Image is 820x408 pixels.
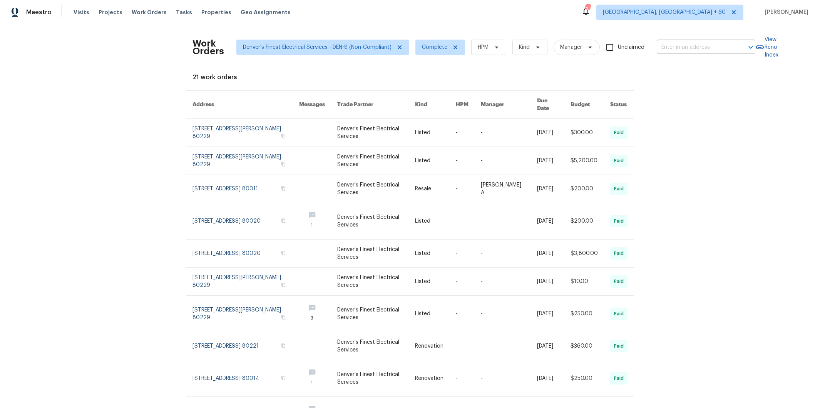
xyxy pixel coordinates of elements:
[243,43,392,51] span: Denver's Finest Electrical Services - DEN-S (Non-Compliant)
[450,175,475,203] td: -
[475,203,531,240] td: -
[409,175,450,203] td: Resale
[409,360,450,397] td: Renovation
[409,91,450,119] th: Kind
[409,296,450,332] td: Listed
[450,360,475,397] td: -
[475,175,531,203] td: [PERSON_NAME] A
[331,360,409,397] td: Denver's Finest Electrical Services
[280,342,287,349] button: Copy Address
[186,91,293,119] th: Address
[293,91,331,119] th: Messages
[475,240,531,268] td: -
[450,91,475,119] th: HPM
[331,332,409,360] td: Denver's Finest Electrical Services
[280,161,287,168] button: Copy Address
[755,36,778,59] a: View Reno Index
[280,281,287,288] button: Copy Address
[585,5,591,12] div: 436
[280,375,287,381] button: Copy Address
[280,217,287,224] button: Copy Address
[560,43,582,51] span: Manager
[201,8,231,16] span: Properties
[331,240,409,268] td: Denver's Finest Electrical Services
[331,203,409,240] td: Denver's Finest Electrical Services
[280,133,287,140] button: Copy Address
[331,268,409,296] td: Denver's Finest Electrical Services
[331,91,409,119] th: Trade Partner
[519,43,530,51] span: Kind
[478,43,489,51] span: HPM
[603,8,726,16] span: [GEOGRAPHIC_DATA], [GEOGRAPHIC_DATA] + 60
[409,203,450,240] td: Listed
[331,175,409,203] td: Denver's Finest Electrical Services
[657,42,734,53] input: Enter in an address
[422,43,447,51] span: Complete
[475,268,531,296] td: -
[450,203,475,240] td: -
[241,8,291,16] span: Geo Assignments
[409,240,450,268] td: Listed
[99,8,122,16] span: Projects
[475,147,531,175] td: -
[280,250,287,256] button: Copy Address
[409,332,450,360] td: Renovation
[450,296,475,332] td: -
[450,332,475,360] td: -
[176,10,192,15] span: Tasks
[74,8,89,16] span: Visits
[475,91,531,119] th: Manager
[280,314,287,321] button: Copy Address
[280,185,287,192] button: Copy Address
[132,8,167,16] span: Work Orders
[762,8,808,16] span: [PERSON_NAME]
[450,119,475,147] td: -
[26,8,52,16] span: Maestro
[564,91,604,119] th: Budget
[450,147,475,175] td: -
[331,119,409,147] td: Denver's Finest Electrical Services
[450,268,475,296] td: -
[331,296,409,332] td: Denver's Finest Electrical Services
[409,268,450,296] td: Listed
[475,360,531,397] td: -
[475,119,531,147] td: -
[618,43,644,52] span: Unclaimed
[409,147,450,175] td: Listed
[531,91,564,119] th: Due Date
[475,296,531,332] td: -
[745,42,756,53] button: Open
[192,73,628,81] div: 21 work orders
[475,332,531,360] td: -
[450,240,475,268] td: -
[604,91,634,119] th: Status
[409,119,450,147] td: Listed
[331,147,409,175] td: Denver's Finest Electrical Services
[192,40,224,55] h2: Work Orders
